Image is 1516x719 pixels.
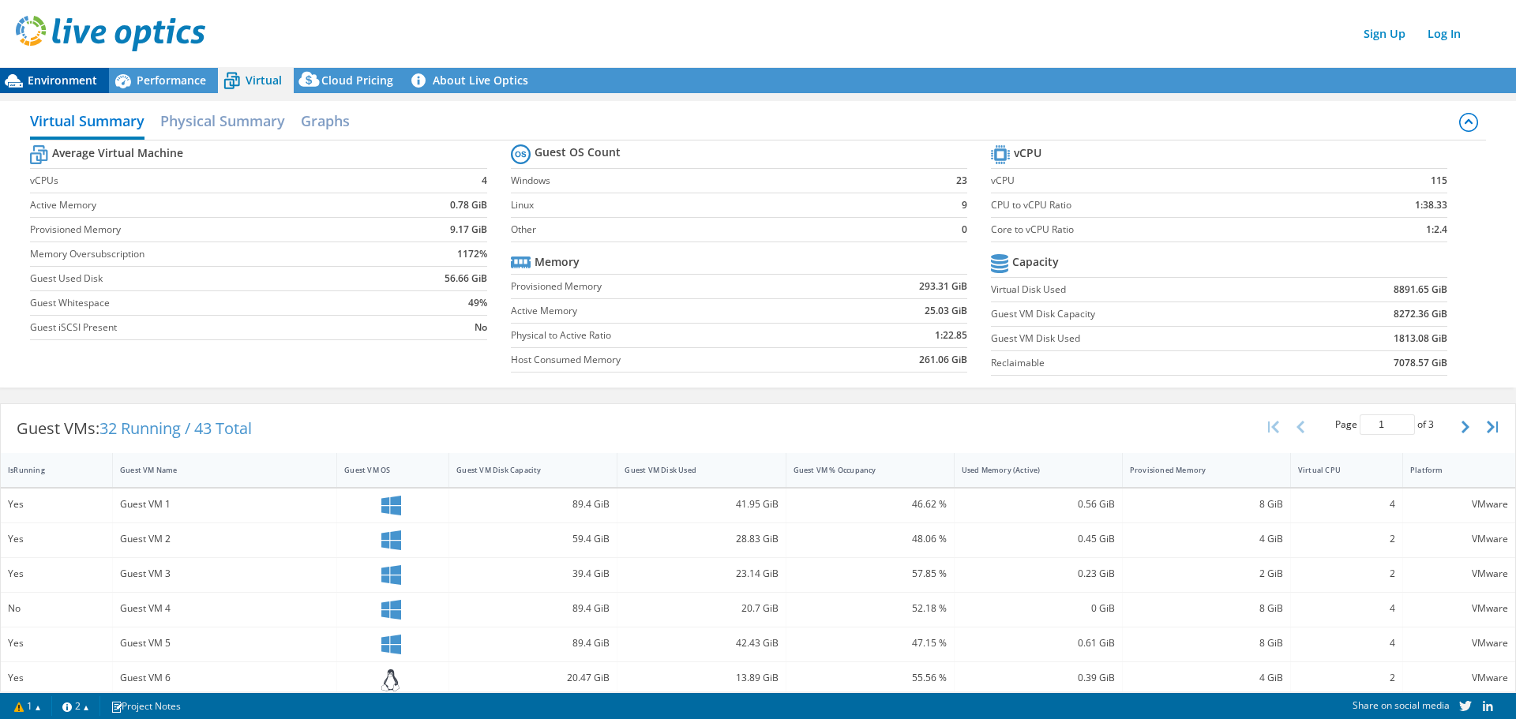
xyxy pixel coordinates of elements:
div: Guest VM 3 [120,565,329,582]
div: 0.61 GiB [962,635,1115,652]
label: Guest Whitespace [30,295,387,311]
label: Reclaimable [991,355,1300,371]
div: Guest VM Disk Used [625,465,759,475]
span: Environment [28,73,97,88]
b: 0.78 GiB [450,197,487,213]
div: 28.83 GiB [625,530,778,548]
label: vCPU [991,173,1327,189]
a: About Live Optics [405,68,540,93]
div: 0.56 GiB [962,496,1115,513]
div: 2 [1298,669,1395,687]
b: 9.17 GiB [450,222,487,238]
div: VMware [1410,496,1508,513]
b: 4 [482,173,487,189]
b: 8272.36 GiB [1394,306,1447,322]
div: 4 [1298,496,1395,513]
label: Host Consumed Memory [511,352,835,368]
div: 8 GiB [1130,600,1283,617]
b: 56.66 GiB [445,271,487,286]
h2: Physical Summary [160,105,285,137]
div: Yes [8,496,105,513]
b: 1813.08 GiB [1394,331,1447,346]
div: Guest VM OS [344,465,422,475]
div: 0.45 GiB [962,530,1115,548]
div: Guest VM 2 [120,530,329,548]
div: 52.18 % [794,600,947,617]
b: Average Virtual Machine [52,145,183,161]
div: 23.14 GiB [625,565,778,582]
div: 57.85 % [794,565,947,582]
b: 8891.65 GiB [1394,282,1447,298]
b: 0 [962,222,967,238]
b: 1:22.85 [935,328,967,343]
label: Linux [511,197,925,213]
div: 4 [1298,600,1395,617]
label: vCPUs [30,173,387,189]
label: Windows [511,173,925,189]
div: 39.4 GiB [456,565,610,582]
label: Core to vCPU Ratio [991,222,1327,238]
b: 25.03 GiB [925,303,967,319]
div: 0 GiB [962,600,1115,617]
b: 49% [468,295,487,311]
label: Guest VM Disk Used [991,331,1300,346]
b: Capacity [1012,254,1059,270]
b: 1172% [457,246,487,262]
div: Provisioned Memory [1130,465,1264,475]
div: 2 GiB [1130,565,1283,582]
div: 46.62 % [794,496,947,513]
div: VMware [1410,600,1508,617]
div: 89.4 GiB [456,635,610,652]
label: CPU to vCPU Ratio [991,197,1327,213]
div: 13.89 GiB [625,669,778,687]
a: 2 [51,696,100,716]
input: jump to page [1360,414,1415,435]
img: live_optics_svg.svg [16,16,205,51]
label: Guest VM Disk Capacity [991,306,1300,322]
a: Sign Up [1356,22,1413,45]
b: No [475,320,487,335]
div: 48.06 % [794,530,947,548]
label: Guest Used Disk [30,271,387,286]
label: Physical to Active Ratio [511,328,835,343]
div: VMware [1410,565,1508,582]
div: 20.47 GiB [456,669,610,687]
div: 55.56 % [794,669,947,687]
label: Guest iSCSI Present [30,320,387,335]
b: 115 [1431,173,1447,189]
b: 261.06 GiB [919,352,967,368]
div: 47.15 % [794,635,947,652]
span: Page of [1335,414,1434,435]
b: 23 [956,173,967,189]
h2: Graphs [301,105,350,137]
a: Project Notes [99,696,192,716]
div: Guest VM % Occupancy [794,465,928,475]
a: 1 [3,696,52,716]
div: 89.4 GiB [456,496,610,513]
div: Guest VM 6 [120,669,329,687]
b: Memory [535,254,580,270]
div: Yes [8,565,105,582]
div: 89.4 GiB [456,600,610,617]
b: 9 [962,197,967,213]
label: Other [511,222,925,238]
b: 1:2.4 [1426,222,1447,238]
b: 1:38.33 [1415,197,1447,213]
label: Memory Oversubscription [30,246,387,262]
div: Guest VM 4 [120,600,329,617]
div: Yes [8,635,105,652]
div: Yes [8,669,105,687]
div: VMware [1410,530,1508,548]
span: Performance [137,73,206,88]
div: 2 [1298,530,1395,548]
div: 20.7 GiB [625,600,778,617]
div: VMware [1410,669,1508,687]
div: Yes [8,530,105,548]
div: 4 GiB [1130,669,1283,687]
div: No [8,600,105,617]
div: Guest VM 5 [120,635,329,652]
label: Provisioned Memory [511,279,835,294]
div: Guest VM Name [120,465,310,475]
div: 0.39 GiB [962,669,1115,687]
b: 293.31 GiB [919,279,967,294]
